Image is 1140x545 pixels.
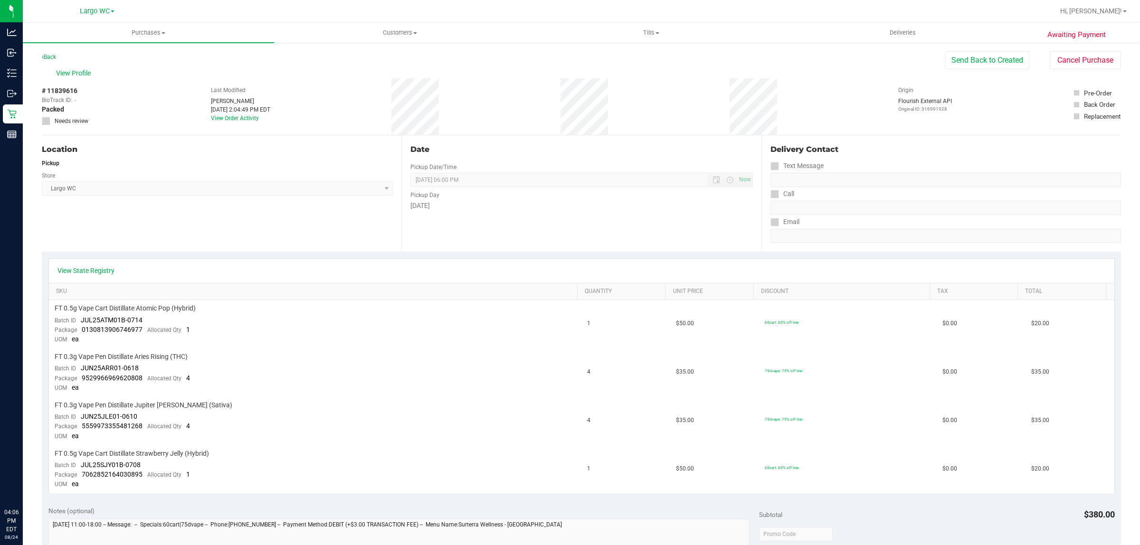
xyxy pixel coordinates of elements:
[898,105,952,113] p: Original ID: 316991928
[72,432,79,440] span: ea
[770,144,1121,155] div: Delivery Contact
[765,465,798,470] span: 60cart: 60% off line
[7,89,17,98] inline-svg: Outbound
[7,130,17,139] inline-svg: Reports
[7,109,17,119] inline-svg: Retail
[81,413,137,420] span: JUN25JLE01-0610
[1084,112,1121,121] div: Replacement
[770,201,1121,215] input: Format: (999) 999-9999
[211,86,246,94] label: Last Modified
[42,96,72,104] span: BioTrack ID:
[55,385,67,391] span: UOM
[7,48,17,57] inline-svg: Inbound
[55,117,88,125] span: Needs review
[765,417,802,422] span: 75dvape: 75% off line
[410,144,752,155] div: Date
[676,319,694,328] span: $50.00
[1031,367,1049,376] span: $35.00
[55,471,77,478] span: Package
[676,464,694,473] span: $50.00
[81,461,141,469] span: JUL25SJY01B-0708
[676,367,694,376] span: $35.00
[1047,29,1106,40] span: Awaiting Payment
[770,187,794,201] label: Call
[72,384,79,391] span: ea
[1084,509,1115,519] span: $380.00
[72,480,79,488] span: ea
[673,288,750,295] a: Unit Price
[82,422,142,430] span: 5559973355481268
[7,28,17,37] inline-svg: Analytics
[1031,416,1049,425] span: $35.00
[942,416,957,425] span: $0.00
[55,481,67,488] span: UOM
[937,288,1014,295] a: Tax
[55,352,188,361] span: FT 0.3g Vape Pen Distillate Aries Rising (THC)
[587,416,590,425] span: 4
[81,316,142,324] span: JUL25ATM01B-0714
[211,97,270,105] div: [PERSON_NAME]
[23,23,274,43] a: Purchases
[587,464,590,473] span: 1
[765,368,802,373] span: 75dvape: 75% off line
[585,288,662,295] a: Quantity
[80,7,110,15] span: Largo WC
[877,28,929,37] span: Deliveries
[147,471,181,478] span: Allocated Qty
[81,364,139,372] span: JUN25ARR01-0618
[186,422,190,430] span: 4
[526,28,776,37] span: Tills
[898,86,913,94] label: Origin
[55,365,76,372] span: Batch ID
[56,288,574,295] a: SKU
[55,327,77,333] span: Package
[55,336,67,343] span: UOM
[777,23,1028,43] a: Deliveries
[211,105,270,114] div: [DATE] 2:04:49 PM EDT
[761,288,926,295] a: Discount
[676,416,694,425] span: $35.00
[1031,319,1049,328] span: $20.00
[759,527,833,541] input: Promo Code
[42,160,59,167] strong: Pickup
[898,97,952,113] div: Flourish External API
[525,23,777,43] a: Tills
[42,54,56,60] a: Back
[75,96,76,104] span: -
[1025,288,1102,295] a: Total
[186,326,190,333] span: 1
[82,470,142,478] span: 7062852164030895
[770,173,1121,187] input: Format: (999) 999-9999
[9,469,38,498] iframe: Resource center
[55,317,76,324] span: Batch ID
[4,534,19,541] p: 08/24
[55,304,196,313] span: FT 0.5g Vape Cart Distillate Atomic Pop (Hybrid)
[770,159,824,173] label: Text Message
[1084,88,1112,98] div: Pre-Order
[1031,464,1049,473] span: $20.00
[42,144,393,155] div: Location
[55,462,76,469] span: Batch ID
[759,511,782,518] span: Subtotal
[55,375,77,382] span: Package
[942,367,957,376] span: $0.00
[945,51,1029,69] button: Send Back to Created
[55,449,209,458] span: FT 0.5g Vape Cart Distillate Strawberry Jelly (Hybrid)
[770,215,799,229] label: Email
[147,327,181,333] span: Allocated Qty
[275,28,525,37] span: Customers
[1084,100,1115,109] div: Back Order
[42,104,64,114] span: Packed
[82,326,142,333] span: 0130813906746977
[55,413,76,420] span: Batch ID
[942,319,957,328] span: $0.00
[57,266,114,275] a: View State Registry
[211,115,259,122] a: View Order Activity
[587,319,590,328] span: 1
[4,508,19,534] p: 04:06 PM EDT
[42,86,77,96] span: # 11839616
[55,433,67,440] span: UOM
[147,375,181,382] span: Allocated Qty
[1050,51,1121,69] button: Cancel Purchase
[48,507,95,515] span: Notes (optional)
